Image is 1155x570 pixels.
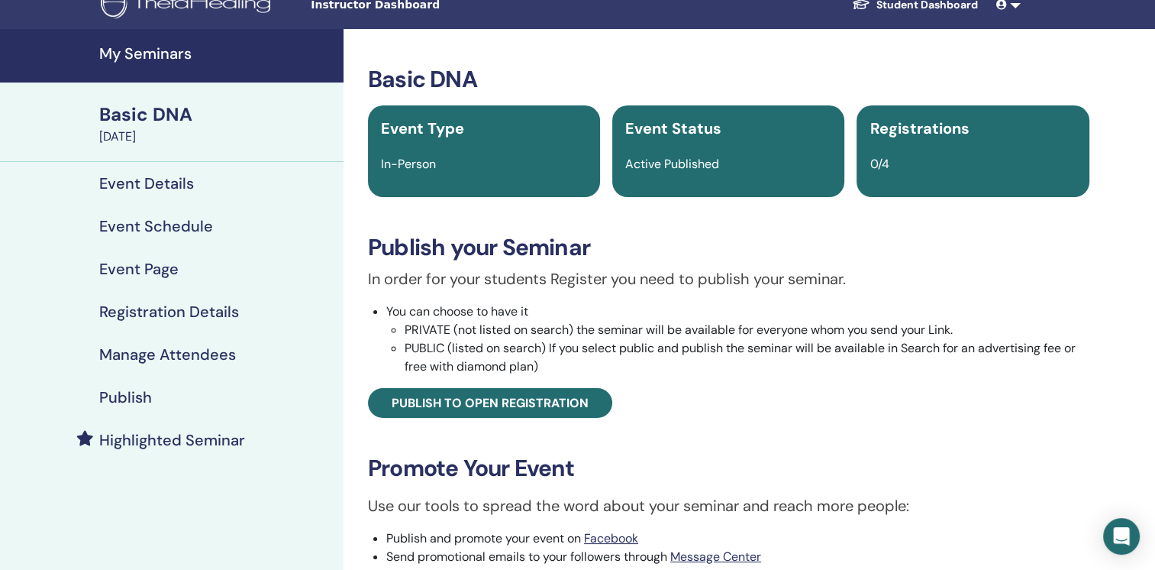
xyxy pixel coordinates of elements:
[869,118,969,138] span: Registrations
[1103,518,1140,555] div: Open Intercom Messenger
[386,548,1089,566] li: Send promotional emails to your followers through
[392,395,589,411] span: Publish to open registration
[99,128,334,146] div: [DATE]
[405,339,1089,376] li: PUBLIC (listed on search) If you select public and publish the seminar will be available in Searc...
[869,156,889,172] span: 0/4
[381,156,436,172] span: In-Person
[381,118,464,138] span: Event Type
[99,260,179,278] h4: Event Page
[368,494,1089,517] p: Use our tools to spread the word about your seminar and reach more people:
[670,549,761,565] a: Message Center
[99,345,236,364] h4: Manage Attendees
[99,388,152,406] h4: Publish
[99,102,334,128] div: Basic DNA
[99,174,194,193] h4: Event Details
[368,267,1089,290] p: In order for your students Register you need to publish your seminar.
[368,455,1089,482] h3: Promote Your Event
[90,102,344,146] a: Basic DNA[DATE]
[368,388,612,418] a: Publish to open registration
[99,217,213,235] h4: Event Schedule
[584,530,638,546] a: Facebook
[625,156,719,172] span: Active Published
[386,530,1089,548] li: Publish and promote your event on
[99,44,334,63] h4: My Seminars
[99,303,239,321] h4: Registration Details
[99,431,245,449] h4: Highlighted Seminar
[368,66,1089,93] h3: Basic DNA
[405,321,1089,339] li: PRIVATE (not listed on search) the seminar will be available for everyone whom you send your Link.
[386,303,1089,376] li: You can choose to have it
[368,234,1089,261] h3: Publish your Seminar
[625,118,721,138] span: Event Status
